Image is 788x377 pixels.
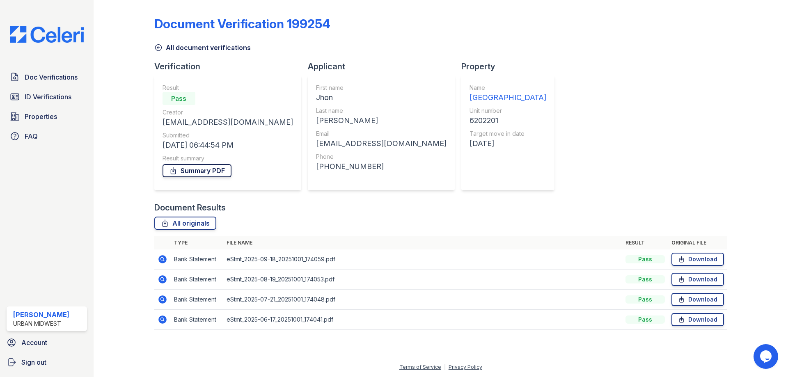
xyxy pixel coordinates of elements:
td: eStmt_2025-09-18_20251001_174059.pdf [223,249,622,270]
a: Download [671,313,724,326]
iframe: chat widget [754,344,780,369]
div: Pass [625,295,665,304]
a: FAQ [7,128,87,144]
div: [DATE] [470,138,546,149]
th: Type [171,236,223,249]
div: [DATE] 06:44:54 PM [163,139,293,151]
div: Submitted [163,131,293,139]
a: Terms of Service [399,364,441,370]
div: Urban Midwest [13,320,69,328]
th: File name [223,236,622,249]
div: Creator [163,108,293,117]
a: Name [GEOGRAPHIC_DATA] [470,84,546,103]
td: eStmt_2025-08-19_20251001_174053.pdf [223,270,622,290]
div: Property [461,61,561,72]
a: Download [671,293,724,306]
td: eStmt_2025-06-17_20251001_174041.pdf [223,310,622,330]
div: Unit number [470,107,546,115]
td: Bank Statement [171,290,223,310]
span: Sign out [21,357,46,367]
div: [PERSON_NAME] [316,115,447,126]
div: [EMAIL_ADDRESS][DOMAIN_NAME] [316,138,447,149]
div: Document Results [154,202,226,213]
span: FAQ [25,131,38,141]
img: CE_Logo_Blue-a8612792a0a2168367f1c8372b55b34899dd931a85d93a1a3d3e32e68fde9ad4.png [3,26,90,43]
div: Pass [625,255,665,263]
div: [GEOGRAPHIC_DATA] [470,92,546,103]
div: [PHONE_NUMBER] [316,161,447,172]
a: Download [671,253,724,266]
a: Privacy Policy [449,364,482,370]
div: Pass [625,275,665,283]
a: All document verifications [154,43,251,53]
div: 6202201 [470,115,546,126]
div: Last name [316,107,447,115]
div: [PERSON_NAME] [13,310,69,320]
th: Result [622,236,668,249]
div: Pass [163,92,195,105]
td: eStmt_2025-07-21_20251001_174048.pdf [223,290,622,310]
span: Properties [25,112,57,121]
div: Result summary [163,154,293,162]
div: Email [316,130,447,138]
span: ID Verifications [25,92,71,102]
div: Pass [625,315,665,324]
div: Applicant [308,61,461,72]
a: Properties [7,108,87,125]
div: Name [470,84,546,92]
div: Document Verification 199254 [154,16,330,31]
a: Sign out [3,354,90,370]
td: Bank Statement [171,249,223,270]
span: Account [21,338,47,347]
div: Jhon [316,92,447,103]
span: Doc Verifications [25,72,78,82]
div: Phone [316,153,447,161]
td: Bank Statement [171,270,223,290]
a: Summary PDF [163,164,231,177]
a: Account [3,334,90,351]
a: All originals [154,217,216,230]
a: ID Verifications [7,89,87,105]
div: First name [316,84,447,92]
a: Download [671,273,724,286]
div: Verification [154,61,308,72]
div: [EMAIL_ADDRESS][DOMAIN_NAME] [163,117,293,128]
a: Doc Verifications [7,69,87,85]
div: Result [163,84,293,92]
th: Original file [668,236,727,249]
div: | [444,364,446,370]
td: Bank Statement [171,310,223,330]
div: Target move in date [470,130,546,138]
